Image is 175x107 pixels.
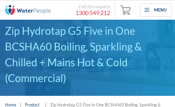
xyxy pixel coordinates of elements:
[56,4,110,10] div: Call the experts
[120,5,133,15] img: shopping cart
[140,3,172,17] div: menu
[5,5,51,15] img: The Water People
[119,2,134,18] a: Open cart
[154,7,167,13] div: Menu
[56,9,110,17] a: 1300 549 212
[5,23,170,86] div: Zip Hydrotap G5 Five in One BCSHA60 Boiling, Sparkling & Chilled + Mains Hot & Cold (Commercial)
